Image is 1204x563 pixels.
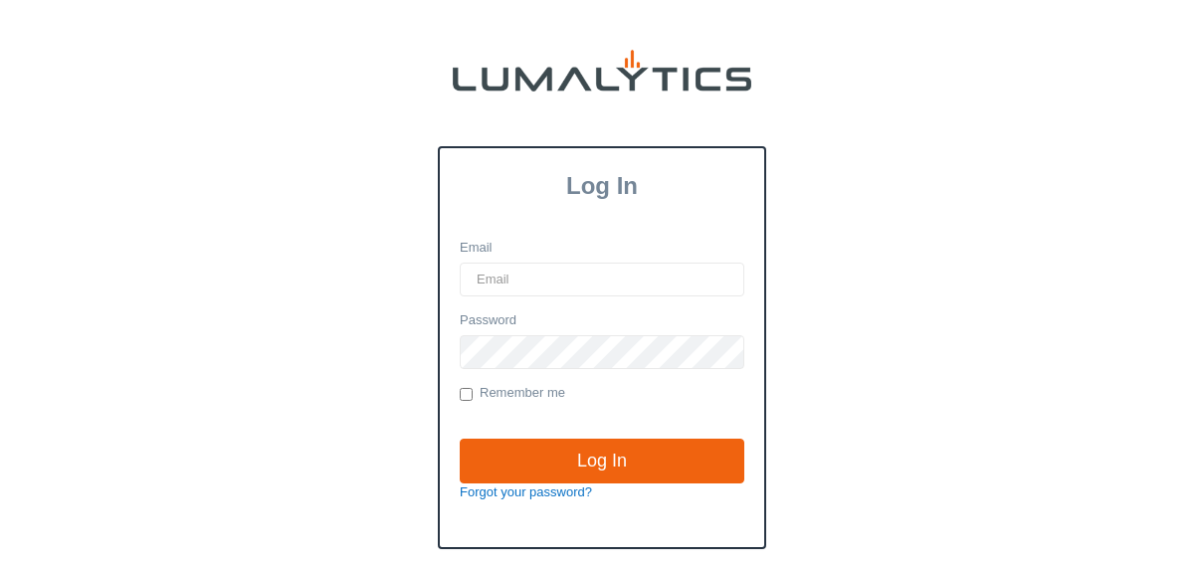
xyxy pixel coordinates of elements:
input: Log In [460,439,744,484]
img: lumalytics-black-e9b537c871f77d9ce8d3a6940f85695cd68c596e3f819dc492052d1098752254.png [453,50,751,92]
a: Forgot your password? [460,484,592,499]
input: Remember me [460,388,473,401]
h3: Log In [440,172,764,200]
label: Email [460,239,493,258]
label: Remember me [460,384,565,404]
input: Email [460,263,744,296]
label: Password [460,311,516,330]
